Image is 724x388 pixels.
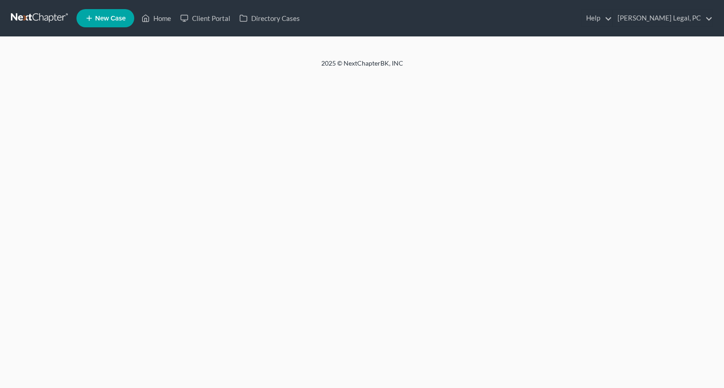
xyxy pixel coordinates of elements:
div: 2025 © NextChapterBK, INC [103,59,622,75]
a: Home [137,10,176,26]
a: [PERSON_NAME] Legal, PC [613,10,713,26]
a: Help [582,10,612,26]
a: Directory Cases [235,10,304,26]
a: Client Portal [176,10,235,26]
new-legal-case-button: New Case [76,9,134,27]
